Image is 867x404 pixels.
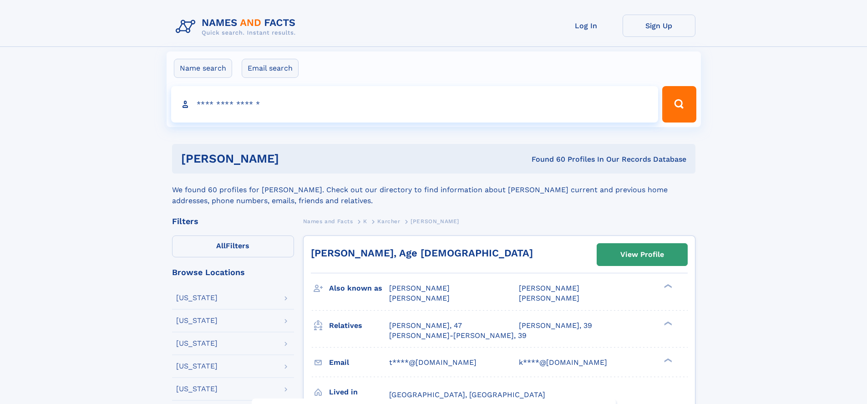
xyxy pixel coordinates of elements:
[519,321,592,331] a: [PERSON_NAME], 39
[550,15,623,37] a: Log In
[329,281,389,296] h3: Also known as
[171,86,659,123] input: search input
[176,317,218,324] div: [US_STATE]
[172,174,695,206] div: We found 60 profiles for [PERSON_NAME]. Check out our directory to find information about [PERSON...
[181,153,406,164] h1: [PERSON_NAME]
[216,241,226,250] span: All
[411,218,459,225] span: [PERSON_NAME]
[176,294,218,302] div: [US_STATE]
[389,390,545,399] span: [GEOGRAPHIC_DATA], [GEOGRAPHIC_DATA]
[389,284,450,292] span: [PERSON_NAME]
[172,235,294,257] label: Filters
[519,294,579,302] span: [PERSON_NAME]
[519,284,579,292] span: [PERSON_NAME]
[363,215,367,227] a: K
[176,340,218,347] div: [US_STATE]
[597,244,687,266] a: View Profile
[311,247,533,259] a: [PERSON_NAME], Age [DEMOGRAPHIC_DATA]
[176,385,218,393] div: [US_STATE]
[377,215,400,227] a: Karcher
[662,357,673,363] div: ❯
[172,217,294,225] div: Filters
[329,318,389,333] h3: Relatives
[303,215,353,227] a: Names and Facts
[242,59,299,78] label: Email search
[176,363,218,370] div: [US_STATE]
[405,154,686,164] div: Found 60 Profiles In Our Records Database
[620,244,664,265] div: View Profile
[662,283,673,289] div: ❯
[389,294,450,302] span: [PERSON_NAME]
[329,355,389,370] h3: Email
[662,86,696,123] button: Search Button
[377,218,400,225] span: Karcher
[662,320,673,326] div: ❯
[172,268,294,276] div: Browse Locations
[389,321,462,331] a: [PERSON_NAME], 47
[623,15,695,37] a: Sign Up
[329,384,389,400] h3: Lived in
[389,331,527,341] a: [PERSON_NAME]-[PERSON_NAME], 39
[172,15,303,39] img: Logo Names and Facts
[363,218,367,225] span: K
[174,59,232,78] label: Name search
